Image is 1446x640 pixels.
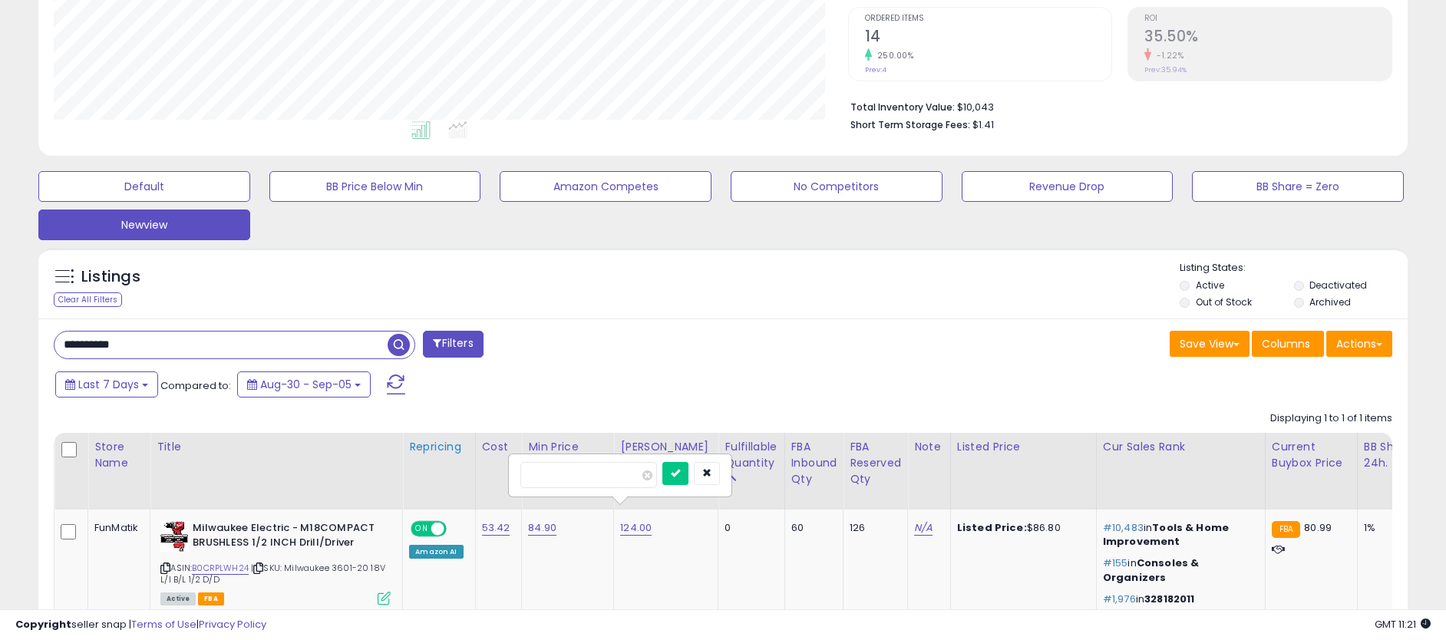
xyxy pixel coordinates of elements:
label: Active [1196,279,1224,292]
button: Default [38,171,250,202]
p: Listing States: [1180,261,1407,275]
a: 124.00 [620,520,652,536]
a: B0CRPLWH24 [192,562,249,575]
div: Current Buybox Price [1272,439,1351,471]
a: Privacy Policy [199,617,266,632]
span: Compared to: [160,378,231,393]
span: Aug-30 - Sep-05 [260,377,352,392]
div: FBA Reserved Qty [850,439,901,487]
strong: Copyright [15,617,71,632]
div: Title [157,439,396,455]
p: in [1103,521,1253,549]
div: Note [914,439,944,455]
span: 328182011 [1144,592,1194,606]
div: Repricing [409,439,468,455]
button: Amazon Competes [500,171,711,202]
li: $10,043 [850,97,1381,115]
button: BB Price Below Min [269,171,481,202]
span: ROI [1144,15,1392,23]
div: Store Name [94,439,144,471]
img: 41sf6WjCMTL._SL40_.jpg [160,521,189,552]
small: -1.22% [1151,50,1184,61]
div: 60 [791,521,832,535]
small: FBA [1272,521,1300,538]
div: FunMatik [94,521,138,535]
div: Cost [482,439,516,455]
b: Short Term Storage Fees: [850,118,970,131]
div: BB Share 24h. [1364,439,1420,471]
small: Prev: 4 [865,65,886,74]
span: All listings currently available for purchase on Amazon [160,592,196,605]
div: ASIN: [160,521,391,603]
div: Amazon AI [409,545,463,559]
button: Aug-30 - Sep-05 [237,371,371,398]
button: Actions [1326,331,1392,357]
span: | SKU: Milwaukee 3601-20 18V L/I B/L 1/2 D/D [160,562,385,585]
div: Cur Sales Rank [1103,439,1259,455]
span: Tools & Home Improvement [1103,520,1229,549]
span: 80.99 [1304,520,1332,535]
span: Consoles & Organizers [1103,556,1199,584]
span: OFF [444,523,469,536]
span: 2025-09-15 11:21 GMT [1375,617,1431,632]
span: FBA [198,592,224,605]
b: Listed Price: [957,520,1027,535]
a: N/A [914,520,933,536]
div: 1% [1364,521,1415,535]
button: Filters [423,331,483,358]
h2: 14 [865,28,1112,48]
span: Ordered Items [865,15,1112,23]
label: Deactivated [1309,279,1367,292]
p: in [1103,592,1253,606]
button: No Competitors [731,171,943,202]
h2: 35.50% [1144,28,1392,48]
a: Terms of Use [131,617,196,632]
div: Clear All Filters [54,292,122,307]
span: #155 [1103,556,1128,570]
h5: Listings [81,266,140,288]
button: Save View [1170,331,1250,357]
div: FBA inbound Qty [791,439,837,487]
label: Out of Stock [1196,295,1252,308]
small: Prev: 35.94% [1144,65,1187,74]
span: Last 7 Days [78,377,139,392]
div: Listed Price [957,439,1090,455]
span: $1.41 [972,117,994,132]
button: Columns [1252,331,1324,357]
div: 126 [850,521,896,535]
label: Archived [1309,295,1351,308]
div: Displaying 1 to 1 of 1 items [1270,411,1392,426]
button: Newview [38,209,250,240]
div: Min Price [528,439,607,455]
a: 53.42 [482,520,510,536]
button: Revenue Drop [962,171,1174,202]
span: #10,483 [1103,520,1144,535]
div: $86.80 [957,521,1084,535]
b: Milwaukee Electric - M18COMPACT BRUSHLESS 1/2 INCH Drill/Driver [193,521,379,553]
b: Total Inventory Value: [850,101,955,114]
div: Fulfillable Quantity [725,439,777,471]
div: 0 [725,521,772,535]
button: BB Share = Zero [1192,171,1404,202]
span: Columns [1262,336,1310,351]
div: seller snap | | [15,618,266,632]
button: Last 7 Days [55,371,158,398]
span: ON [412,523,431,536]
div: [PERSON_NAME] [620,439,711,455]
a: 84.90 [528,520,556,536]
small: 250.00% [872,50,914,61]
p: in [1103,556,1253,584]
span: #1,976 [1103,592,1136,606]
